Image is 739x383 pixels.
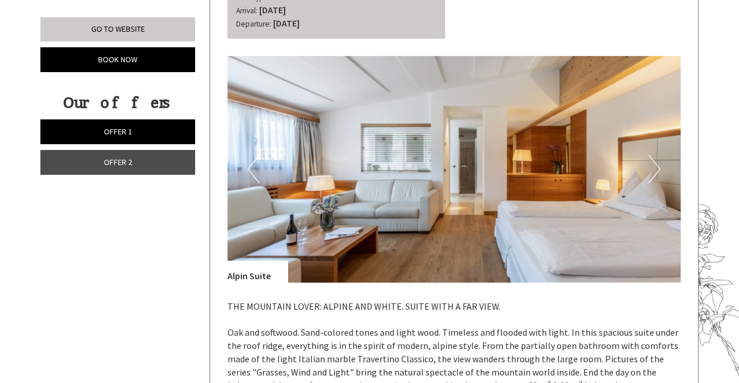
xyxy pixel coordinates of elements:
div: Alpin Suite [227,261,288,283]
div: Our offers [40,92,192,114]
a: Go to website [40,17,195,42]
img: image [227,56,681,283]
small: Departure: [236,19,271,29]
button: Previous [248,155,260,183]
b: [DATE] [273,17,300,29]
span: Offer 1 [104,126,132,137]
button: Next [648,155,660,183]
small: Arrival: [236,6,257,16]
span: Offer 2 [104,157,132,167]
a: Book now [40,47,195,72]
b: [DATE] [259,4,286,16]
